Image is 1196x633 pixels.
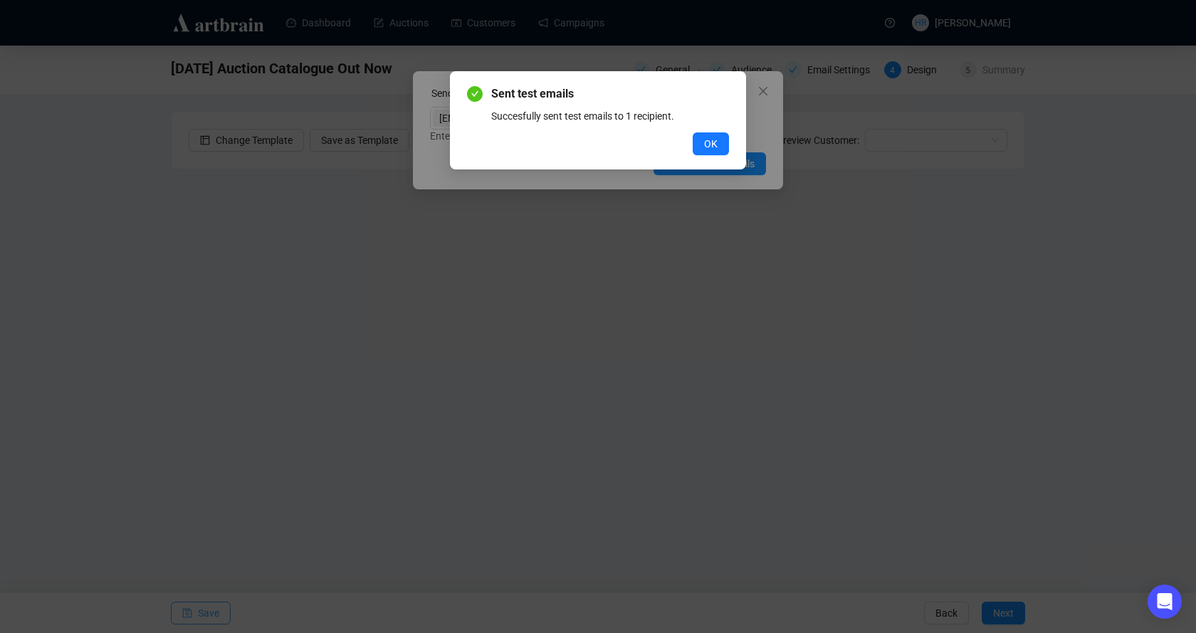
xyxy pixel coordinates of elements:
[1148,585,1182,619] div: Open Intercom Messenger
[693,132,729,155] button: OK
[704,136,718,152] span: OK
[467,86,483,102] span: check-circle
[491,85,729,103] span: Sent test emails
[491,108,729,124] div: Succesfully sent test emails to 1 recipient.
